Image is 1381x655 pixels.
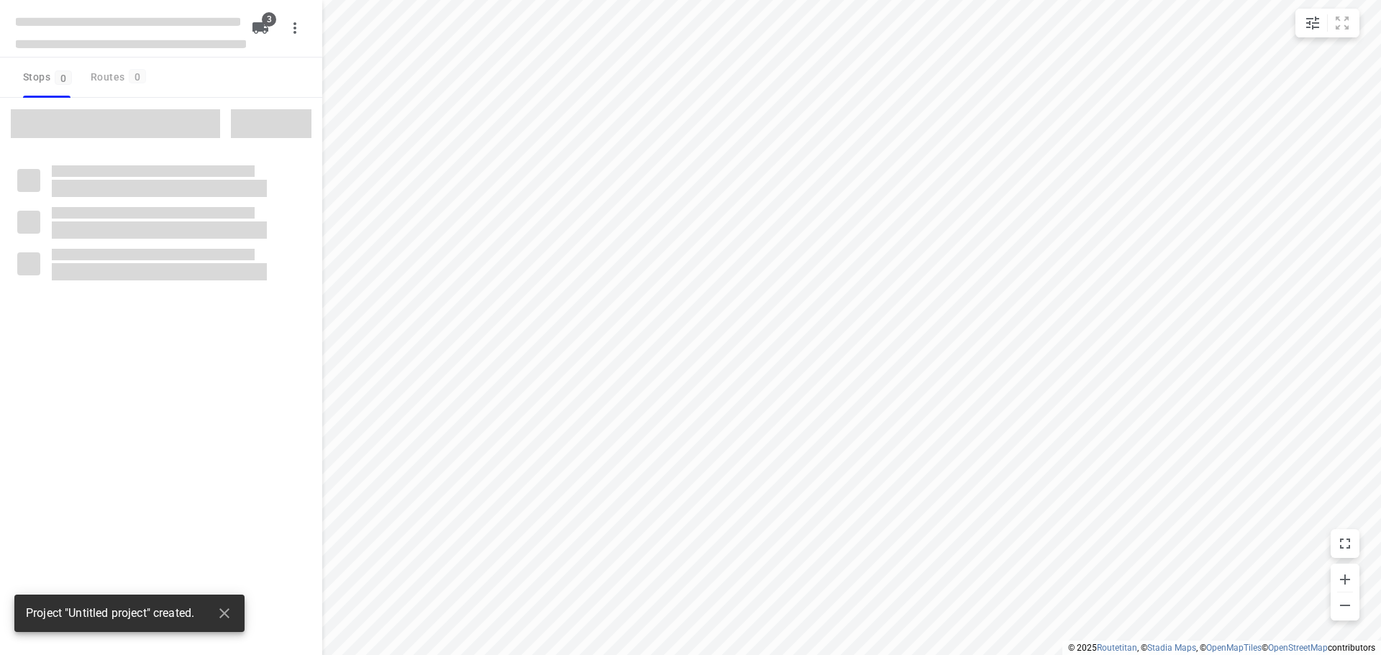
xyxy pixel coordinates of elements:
[1295,9,1359,37] div: small contained button group
[1147,643,1196,653] a: Stadia Maps
[1068,643,1375,653] li: © 2025 , © , © © contributors
[1206,643,1262,653] a: OpenMapTiles
[1097,643,1137,653] a: Routetitan
[26,605,194,622] span: Project "Untitled project" created.
[1268,643,1328,653] a: OpenStreetMap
